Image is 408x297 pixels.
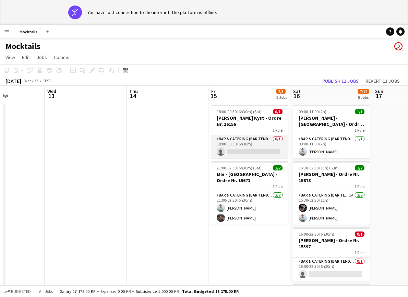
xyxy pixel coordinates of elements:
[5,41,40,51] h1: Mocktails
[19,53,33,62] a: Edit
[276,95,287,100] div: 2 Jobs
[47,88,56,94] span: Wed
[358,89,369,94] span: 7/12
[293,88,301,94] span: Sat
[211,191,288,225] app-card-role: Bar & Catering (Bar Tender)2/221:00-02:30 (5h30m)[PERSON_NAME][PERSON_NAME]
[14,25,43,38] button: Mocktails
[87,9,217,15] div: You have lost connection to the internet. The platform is offline.
[374,92,383,100] span: 17
[273,109,283,114] span: 0/1
[23,78,40,83] span: Week 33
[217,165,262,170] span: 21:00-02:30 (5h30m) (Sat)
[211,88,217,94] span: Fri
[276,89,286,94] span: 2/3
[3,53,18,62] a: View
[211,171,288,183] h3: Mie - [GEOGRAPHIC_DATA] - Ordre Nr. 15671
[320,76,361,85] button: Publish 11 jobs
[355,250,364,255] span: 1 Role
[5,54,15,60] span: View
[210,92,217,100] span: 15
[43,78,51,83] div: CEST
[38,289,54,294] span: All jobs
[293,161,370,225] app-job-card: 15:30-02:30 (11h) (Sun)2/2[PERSON_NAME] - Ordre Nr. 158781 RoleBar & Catering (Bar Tender)1A2/215...
[293,135,370,158] app-card-role: Bar & Catering (Bar Tender)1/109:00-11:00 (2h)[PERSON_NAME]
[355,109,364,114] span: 1/1
[355,231,364,237] span: 0/1
[37,54,47,60] span: Jobs
[34,53,50,62] a: Jobs
[293,237,370,250] h3: [PERSON_NAME] - Ordre Nr. 15397
[299,165,339,170] span: 15:30-02:30 (11h) (Sun)
[358,95,369,100] div: 8 Jobs
[293,227,370,281] app-job-card: 16:00-22:30 (6h30m)0/1[PERSON_NAME] - Ordre Nr. 153971 RoleBar & Catering (Bar Tender)0/116:00-22...
[293,191,370,225] app-card-role: Bar & Catering (Bar Tender)1A2/215:30-02:30 (11h)[PERSON_NAME][PERSON_NAME]
[11,289,31,294] span: Budgeted
[355,165,364,170] span: 2/2
[299,231,334,237] span: 16:00-22:30 (6h30m)
[211,135,288,158] app-card-role: Bar & Catering (Bar Tender)0/118:00-00:30 (6h30m)
[51,53,72,62] a: Comms
[128,92,138,100] span: 14
[3,288,32,295] button: Budgeted
[273,165,283,170] span: 2/2
[273,184,283,189] span: 1 Role
[5,78,21,84] div: [DATE]
[54,54,69,60] span: Comms
[211,115,288,127] h3: [PERSON_NAME] Kyst - Ordre Nr. 16156
[217,109,262,114] span: 18:00-00:30 (6h30m) (Sat)
[46,92,56,100] span: 13
[129,88,138,94] span: Thu
[355,128,364,133] span: 1 Role
[182,289,239,294] span: Total Budgeted 18 175.00 KR
[60,289,239,294] div: Salary 17 175.00 KR + Expenses 0.00 KR + Subsistence 1 000.00 KR =
[363,76,403,85] button: Revert 11 jobs
[293,105,370,158] app-job-card: 09:00-11:00 (2h)1/1[PERSON_NAME] - [GEOGRAPHIC_DATA] - Ordre Nr. 158791 RoleBar & Catering (Bar T...
[273,128,283,133] span: 1 Role
[211,105,288,158] app-job-card: 18:00-00:30 (6h30m) (Sat)0/1[PERSON_NAME] Kyst - Ordre Nr. 161561 RoleBar & Catering (Bar Tender)...
[394,42,403,50] app-user-avatar: Hektor Pantas
[293,115,370,127] h3: [PERSON_NAME] - [GEOGRAPHIC_DATA] - Ordre Nr. 15879
[22,54,30,60] span: Edit
[292,92,301,100] span: 16
[299,109,326,114] span: 09:00-11:00 (2h)
[355,184,364,189] span: 1 Role
[375,88,383,94] span: Sun
[293,258,370,281] app-card-role: Bar & Catering (Bar Tender)0/116:00-22:30 (6h30m)
[211,161,288,225] app-job-card: 21:00-02:30 (5h30m) (Sat)2/2Mie - [GEOGRAPHIC_DATA] - Ordre Nr. 156711 RoleBar & Catering (Bar Te...
[293,171,370,183] h3: [PERSON_NAME] - Ordre Nr. 15878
